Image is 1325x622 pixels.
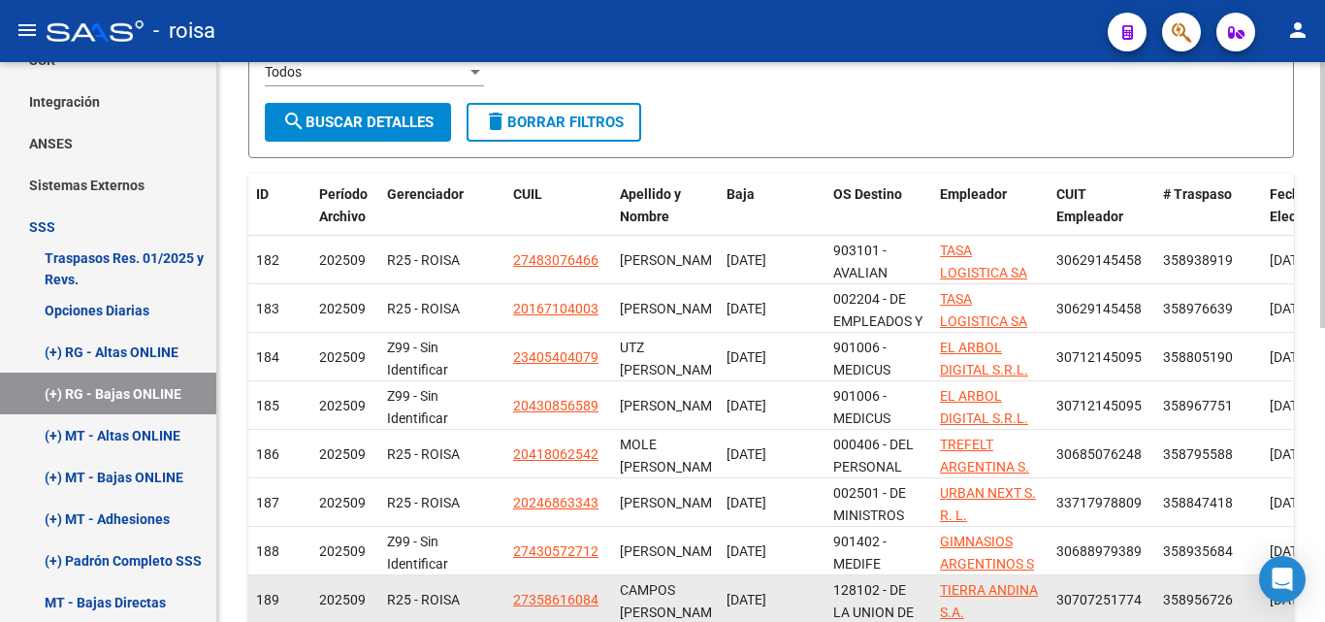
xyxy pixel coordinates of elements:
[256,446,279,462] span: 186
[833,388,915,537] span: 901006 - MEDICUS SOCIEDAD ANONIMA DE ASISTENCIA MEDICA Y CIENTIFICA
[379,174,505,238] datatable-header-cell: Gerenciador
[1270,446,1309,462] span: [DATE]
[1056,186,1123,224] span: CUIT Empleador
[1163,252,1233,268] span: 358938919
[620,398,724,413] span: [PERSON_NAME]
[1163,186,1232,202] span: # Traspaso
[16,18,39,42] mat-icon: menu
[612,174,719,238] datatable-header-cell: Apellido y Nombre
[620,301,724,316] span: [PERSON_NAME]
[620,582,724,620] span: CAMPOS [PERSON_NAME]
[311,174,379,238] datatable-header-cell: Período Archivo
[256,495,279,510] span: 187
[727,395,818,417] div: [DATE]
[282,114,434,131] span: Buscar Detalles
[387,495,460,510] span: R25 - ROISA
[1056,398,1142,413] span: 30712145095
[319,349,366,365] span: 202509
[833,534,913,615] span: 901402 - MEDIFE ASOCIACION CIVIL
[1270,186,1322,224] span: Fecha Eleccion
[387,252,460,268] span: R25 - ROISA
[833,437,915,563] span: 000406 - DEL PERSONAL DEL ORGANISMO DE CONTROL EXTERNO
[727,346,818,369] div: [DATE]
[940,388,1028,426] span: EL ARBOL DIGITAL S.R.L.
[1163,592,1233,607] span: 358956726
[727,492,818,514] div: [DATE]
[1163,398,1233,413] span: 358967751
[248,174,311,238] datatable-header-cell: ID
[484,114,624,131] span: Borrar Filtros
[387,534,448,572] span: Z99 - Sin Identificar
[833,291,975,572] span: 002204 - DE EMPLEADOS Y PERSONAL JERARQUICO DE LA ACTIVIDAD DEL NEUMATICO [DEMOGRAPHIC_DATA] DE N...
[727,186,755,202] span: Baja
[1056,495,1142,510] span: 33717978809
[1270,252,1309,268] span: [DATE]
[825,174,932,238] datatable-header-cell: OS Destino
[513,301,598,316] span: 20167104003
[1163,301,1233,316] span: 358976639
[833,186,902,202] span: OS Destino
[513,349,598,365] span: 23405404079
[1270,301,1309,316] span: [DATE]
[1270,398,1309,413] span: [DATE]
[1056,349,1142,365] span: 30712145095
[1270,543,1309,559] span: [DATE]
[620,437,724,475] span: MOLE [PERSON_NAME]
[1155,174,1262,238] datatable-header-cell: # Traspaso
[940,340,1028,377] span: EL ARBOL DIGITAL S.R.L.
[319,398,366,413] span: 202509
[513,592,598,607] span: 27358616084
[256,301,279,316] span: 183
[484,110,507,133] mat-icon: delete
[620,252,724,268] span: [PERSON_NAME]
[256,186,269,202] span: ID
[727,540,818,563] div: [DATE]
[513,446,598,462] span: 20418062542
[1259,556,1306,603] div: Open Intercom Messenger
[932,174,1049,238] datatable-header-cell: Empleador
[319,592,366,607] span: 202509
[940,582,1038,620] span: TIERRA ANDINA S.A.
[513,398,598,413] span: 20430856589
[940,291,1027,329] span: TASA LOGISTICA SA
[387,388,448,426] span: Z99 - Sin Identificar
[256,252,279,268] span: 182
[319,186,368,224] span: Período Archivo
[1049,174,1155,238] datatable-header-cell: CUIT Empleador
[505,174,612,238] datatable-header-cell: CUIL
[1056,301,1142,316] span: 30629145458
[727,298,818,320] div: [DATE]
[940,186,1007,202] span: Empleador
[1056,543,1142,559] span: 30688979389
[1056,446,1142,462] span: 30685076248
[153,10,215,52] span: - roisa
[940,485,1036,523] span: URBAN NEXT S. R. L.
[1163,543,1233,559] span: 358935684
[1056,252,1142,268] span: 30629145458
[387,446,460,462] span: R25 - ROISA
[620,186,681,224] span: Apellido y Nombre
[1163,495,1233,510] span: 358847418
[1286,18,1309,42] mat-icon: person
[256,543,279,559] span: 188
[833,485,945,589] span: 002501 - DE MINISTROS SECRETARIOS Y SUBSECRETARIOS
[940,437,1029,497] span: TREFELT ARGENTINA S. A.
[620,340,724,377] span: UTZ [PERSON_NAME]
[940,534,1034,594] span: GIMNASIOS ARGENTINOS S A
[319,446,366,462] span: 202509
[387,592,460,607] span: R25 - ROISA
[256,398,279,413] span: 185
[727,249,818,272] div: [DATE]
[727,589,818,611] div: [DATE]
[833,243,922,369] span: 903101 - AVALIAN SALUD Y BIENESTAR COOPERATIVA LIMITADA
[719,174,825,238] datatable-header-cell: Baja
[1056,592,1142,607] span: 30707251774
[282,110,306,133] mat-icon: search
[1163,349,1233,365] span: 358805190
[513,543,598,559] span: 27430572712
[513,252,598,268] span: 27483076466
[319,495,366,510] span: 202509
[513,495,598,510] span: 20246863343
[387,340,448,377] span: Z99 - Sin Identificar
[1270,349,1309,365] span: [DATE]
